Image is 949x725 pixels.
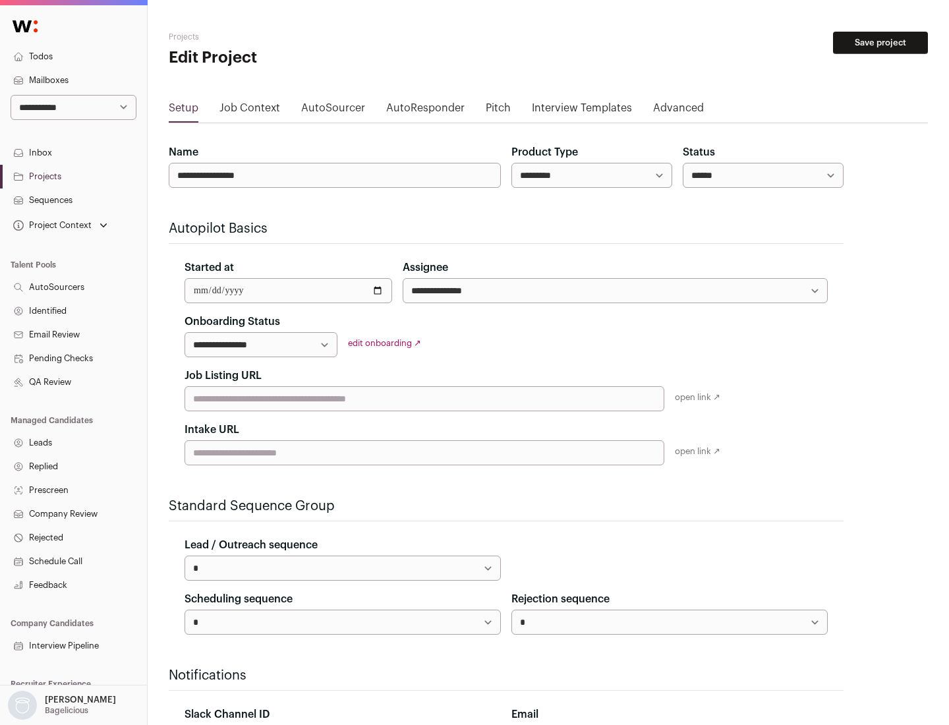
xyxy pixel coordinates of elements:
[511,591,610,607] label: Rejection sequence
[301,100,365,121] a: AutoSourcer
[185,314,280,330] label: Onboarding Status
[169,47,422,69] h1: Edit Project
[169,219,844,238] h2: Autopilot Basics
[486,100,511,121] a: Pitch
[185,422,239,438] label: Intake URL
[653,100,704,121] a: Advanced
[169,100,198,121] a: Setup
[185,368,262,384] label: Job Listing URL
[185,707,270,722] label: Slack Channel ID
[185,591,293,607] label: Scheduling sequence
[348,339,421,347] a: edit onboarding ↗
[5,691,119,720] button: Open dropdown
[11,216,110,235] button: Open dropdown
[511,707,828,722] div: Email
[403,260,448,275] label: Assignee
[532,100,632,121] a: Interview Templates
[169,666,844,685] h2: Notifications
[683,144,715,160] label: Status
[511,144,578,160] label: Product Type
[8,691,37,720] img: nopic.png
[169,144,198,160] label: Name
[219,100,280,121] a: Job Context
[386,100,465,121] a: AutoResponder
[185,260,234,275] label: Started at
[5,13,45,40] img: Wellfound
[45,705,88,716] p: Bagelicious
[11,220,92,231] div: Project Context
[169,497,844,515] h2: Standard Sequence Group
[169,32,422,42] h2: Projects
[185,537,318,553] label: Lead / Outreach sequence
[833,32,928,54] button: Save project
[45,695,116,705] p: [PERSON_NAME]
